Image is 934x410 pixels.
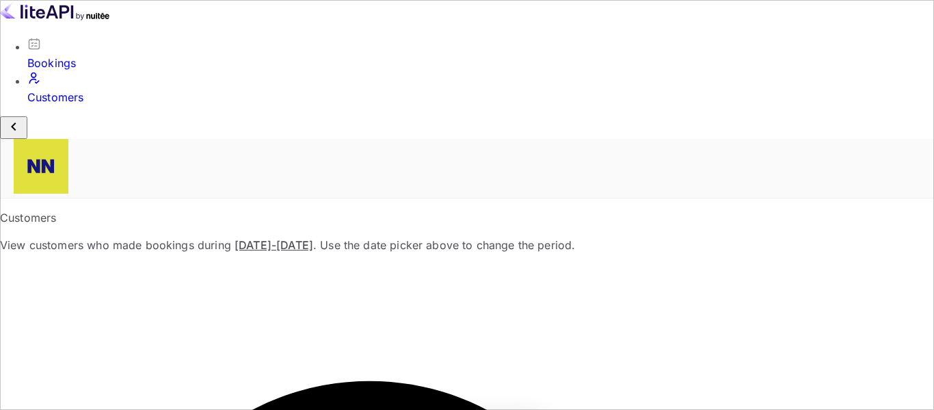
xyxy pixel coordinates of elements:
div: Bookings [27,55,934,71]
span: [DATE] - [DATE] [235,238,313,252]
a: Bookings [27,37,934,71]
a: Customers [27,71,934,105]
div: Customers [27,89,934,105]
img: N/A N/A [14,139,68,194]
